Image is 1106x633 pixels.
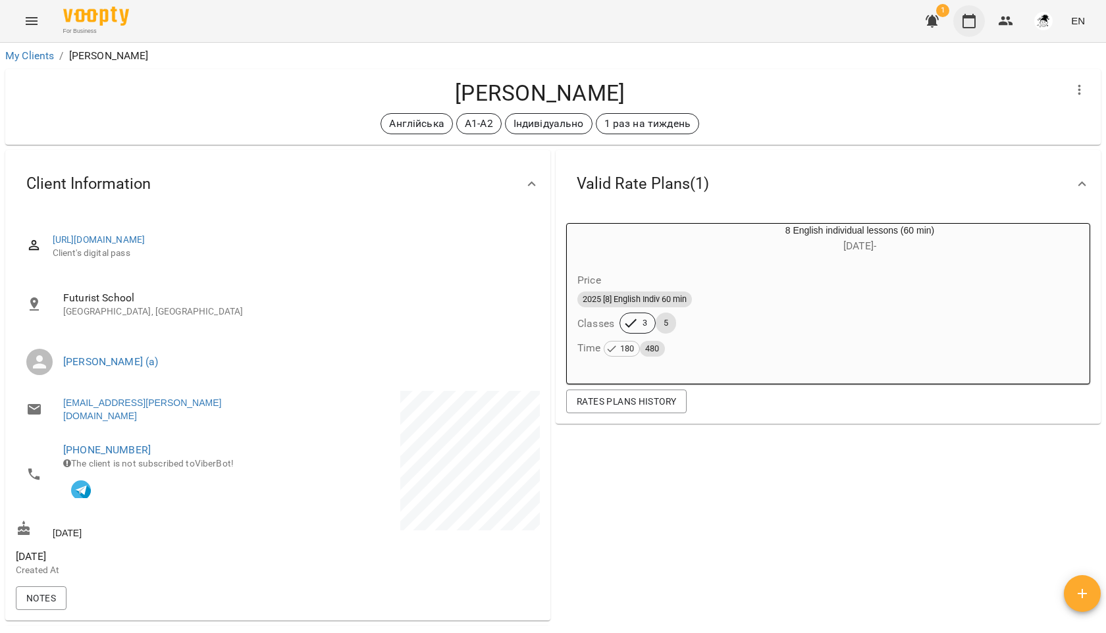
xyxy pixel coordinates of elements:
div: [DATE] [13,518,278,542]
div: 8 English individual lessons (60 min) [567,224,630,255]
span: Client Information [26,174,151,194]
button: Menu [16,5,47,37]
span: 480 [640,342,664,356]
p: Індивідуально [513,116,584,132]
div: Англійська [381,113,452,134]
nav: breadcrumb [5,48,1101,64]
h6: Time [577,339,665,357]
button: Rates Plans History [566,390,687,413]
span: Futurist School [63,290,529,306]
div: Індивідуально [505,113,592,134]
span: The client is not subscribed to ViberBot! [63,458,234,468]
h6: Classes [577,315,614,333]
a: [PHONE_NUMBER] [63,443,151,456]
div: A1-A2 [456,113,502,134]
span: [DATE] [16,549,275,565]
span: Valid Rate Plans ( 1 ) [577,174,709,194]
span: 2025 [8] English Indiv 60 min [577,293,692,305]
p: [GEOGRAPHIC_DATA], [GEOGRAPHIC_DATA] [63,305,529,318]
div: Client Information [5,150,550,218]
button: EN [1066,9,1090,33]
a: [EMAIL_ADDRESS][PERSON_NAME][DOMAIN_NAME] [63,396,265,422]
a: [PERSON_NAME] (а) [63,355,159,368]
span: For Business [63,27,129,36]
li: / [59,48,63,64]
h4: [PERSON_NAME] [16,80,1064,107]
img: Telegram [71,480,91,500]
a: [URL][DOMAIN_NAME] [53,234,145,245]
h6: Price [577,271,601,290]
span: 3 [635,317,655,329]
span: Rates Plans History [577,393,676,409]
span: [DATE] - [843,240,876,252]
button: Notes [16,586,66,610]
p: A1-A2 [465,116,493,132]
p: [PERSON_NAME] [69,48,149,64]
p: 1 раз на тиждень [604,116,691,132]
button: 8 English individual lessons (60 min)[DATE]- Price2025 [8] English Indiv 60 minClasses35Time 180480 [567,224,1090,373]
span: 1 [936,4,949,17]
div: Valid Rate Plans(1) [556,150,1101,218]
span: Client's digital pass [53,247,529,260]
span: EN [1071,14,1085,28]
span: Notes [26,590,56,606]
div: 1 раз на тиждень [596,113,699,134]
img: Voopty Logo [63,7,129,26]
button: In touch with VooptyBot [63,470,99,506]
span: 5 [656,317,676,329]
span: 180 [615,342,639,356]
p: Англійська [389,116,444,132]
p: Created At [16,564,275,577]
img: c09839ea023d1406ff4d1d49130fd519.png [1034,12,1053,30]
div: 8 English individual lessons (60 min) [630,224,1090,255]
a: My Clients [5,49,54,62]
